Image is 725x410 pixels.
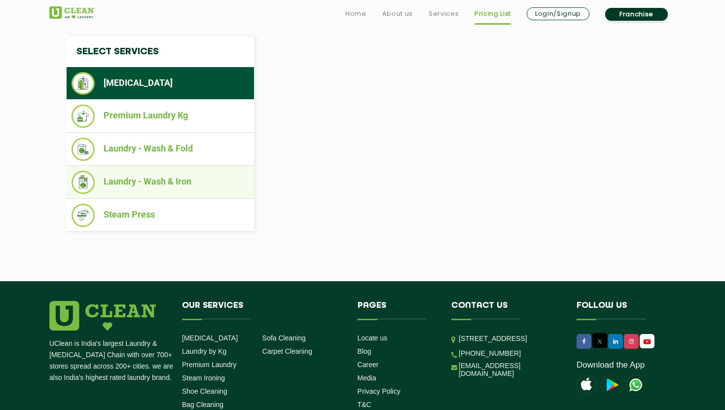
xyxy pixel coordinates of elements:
[527,7,589,20] a: Login/Signup
[262,347,312,355] a: Carpet Cleaning
[72,204,95,227] img: Steam Press
[459,349,521,357] a: [PHONE_NUMBER]
[182,387,227,395] a: Shoe Cleaning
[577,375,596,395] img: apple-icon.png
[182,334,238,342] a: [MEDICAL_DATA]
[358,401,371,409] a: T&C
[641,336,653,347] img: UClean Laundry and Dry Cleaning
[182,347,226,355] a: Laundry by Kg
[182,361,237,369] a: Premium Laundry
[72,204,249,227] li: Steam Press
[459,362,562,377] a: [EMAIL_ADDRESS][DOMAIN_NAME]
[429,8,459,20] a: Services
[72,171,95,194] img: Laundry - Wash & Iron
[49,338,175,383] p: UClean is India's largest Laundry & [MEDICAL_DATA] Chain with over 700+ stores spread across 200+...
[72,138,249,161] li: Laundry - Wash & Fold
[262,334,306,342] a: Sofa Cleaning
[358,361,379,369] a: Career
[382,8,413,20] a: About us
[358,374,376,382] a: Media
[72,72,95,95] img: Dry Cleaning
[182,401,223,409] a: Bag Cleaning
[605,8,668,21] a: Franchise
[358,387,400,395] a: Privacy Policy
[67,37,254,67] h4: Select Services
[182,374,225,382] a: Steam Ironing
[358,334,388,342] a: Locate us
[345,8,366,20] a: Home
[451,301,562,320] h4: Contact us
[601,375,621,395] img: playstoreicon.png
[49,301,156,331] img: logo.png
[72,171,249,194] li: Laundry - Wash & Iron
[459,333,562,344] p: [STREET_ADDRESS]
[474,8,511,20] a: Pricing List
[626,375,646,395] img: UClean Laundry and Dry Cleaning
[49,6,94,19] img: UClean Laundry and Dry Cleaning
[358,301,437,320] h4: Pages
[72,138,95,161] img: Laundry - Wash & Fold
[577,301,663,320] h4: Follow us
[182,301,343,320] h4: Our Services
[72,105,95,128] img: Premium Laundry Kg
[72,105,249,128] li: Premium Laundry Kg
[72,72,249,95] li: [MEDICAL_DATA]
[577,360,645,370] a: Download the App
[358,347,371,355] a: Blog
